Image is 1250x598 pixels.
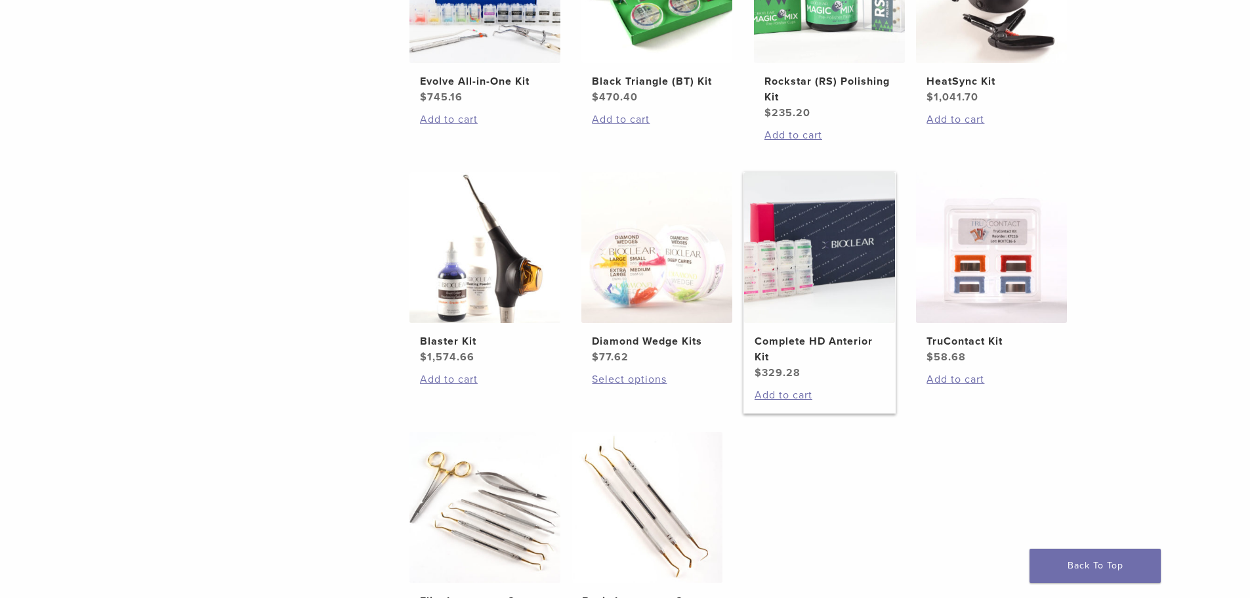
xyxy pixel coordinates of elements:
a: Add to cart: “Evolve All-in-One Kit” [420,112,550,127]
img: Complete HD Anterior Kit [744,172,895,323]
bdi: 58.68 [927,351,966,364]
img: Diamond Wedge Kits [581,172,732,323]
h2: Evolve All-in-One Kit [420,74,550,89]
a: Back To Top [1030,549,1161,583]
span: $ [420,351,427,364]
a: Add to cart: “Rockstar (RS) Polishing Kit” [764,127,894,143]
span: $ [927,351,934,364]
a: Add to cart: “TruContact Kit” [927,372,1056,387]
img: TruContact Kit [916,172,1067,323]
h2: Complete HD Anterior Kit [755,333,885,365]
img: Elite Instrument Set [409,432,560,583]
img: Blaster Kit [409,172,560,323]
a: Add to cart: “Blaster Kit” [420,372,550,387]
a: TruContact KitTruContact Kit $58.68 [915,172,1068,365]
a: Blaster KitBlaster Kit $1,574.66 [409,172,562,365]
h2: Rockstar (RS) Polishing Kit [764,74,894,105]
a: Add to cart: “HeatSync Kit” [927,112,1056,127]
bdi: 1,574.66 [420,351,474,364]
bdi: 77.62 [592,351,629,364]
a: Diamond Wedge KitsDiamond Wedge Kits $77.62 [581,172,734,365]
a: Add to cart: “Black Triangle (BT) Kit” [592,112,722,127]
bdi: 329.28 [755,366,801,379]
a: Complete HD Anterior KitComplete HD Anterior Kit $329.28 [743,172,896,381]
span: $ [764,106,772,119]
img: Basic Instrument Set [572,432,722,583]
span: $ [592,91,599,104]
a: Add to cart: “Complete HD Anterior Kit” [755,387,885,403]
span: $ [420,91,427,104]
span: $ [592,351,599,364]
bdi: 470.40 [592,91,638,104]
h2: Black Triangle (BT) Kit [592,74,722,89]
h2: Blaster Kit [420,333,550,349]
span: $ [927,91,934,104]
bdi: 235.20 [764,106,810,119]
bdi: 745.16 [420,91,463,104]
h2: Diamond Wedge Kits [592,333,722,349]
a: Select options for “Diamond Wedge Kits” [592,372,722,387]
h2: HeatSync Kit [927,74,1056,89]
bdi: 1,041.70 [927,91,978,104]
h2: TruContact Kit [927,333,1056,349]
span: $ [755,366,762,379]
